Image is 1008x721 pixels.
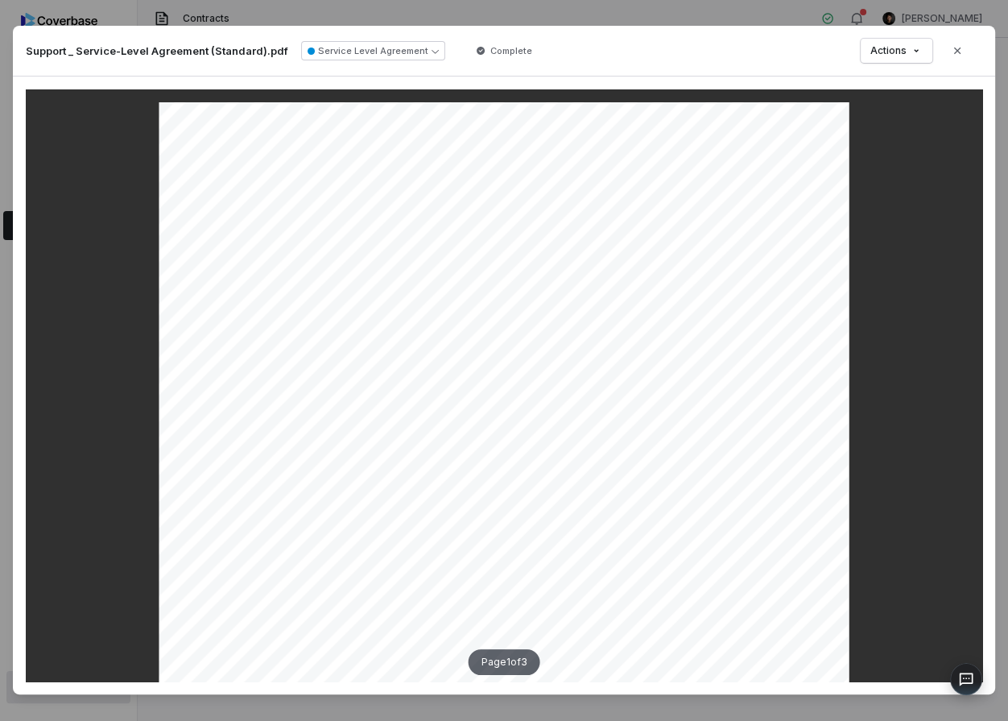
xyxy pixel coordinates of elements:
[861,39,932,63] button: Actions
[870,44,907,57] span: Actions
[469,649,540,675] div: Page 1 of 3
[26,44,288,58] p: Support _ Service-Level Agreement (Standard).pdf
[490,44,532,57] span: Complete
[301,41,445,60] button: Service Level Agreement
